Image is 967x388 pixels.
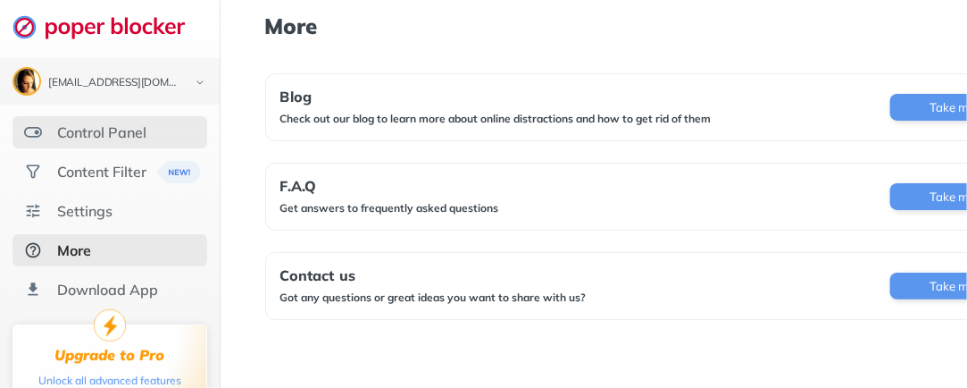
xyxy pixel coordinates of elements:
img: about-selected.svg [24,241,42,259]
img: chevron-bottom-black.svg [189,73,211,92]
div: Control Panel [57,123,146,141]
img: ACg8ocIbPCATvjey6xprnDLTzeyA5Zf9IO64iWNUTKgKoskZta6dLQo=s96-c [14,69,39,94]
img: upgrade-to-pro.svg [94,309,126,342]
div: Got any questions or great ideas you want to share with us? [280,291,587,305]
img: social.svg [24,163,42,181]
div: cc.girl0210@gmail.com [48,77,180,89]
div: Blog [280,89,712,105]
div: Download App [57,281,158,299]
div: Upgrade to Pro [55,347,165,364]
img: features.svg [24,123,42,141]
div: F.A.Q [280,178,499,194]
div: More [57,241,91,259]
div: Check out our blog to learn more about online distractions and how to get rid of them [280,112,712,126]
div: Content Filter [57,163,146,181]
img: logo-webpage.svg [13,14,204,39]
img: settings.svg [24,202,42,220]
img: menuBanner.svg [157,161,201,183]
div: Contact us [280,267,587,283]
div: Get answers to frequently asked questions [280,201,499,215]
div: Settings [57,202,113,220]
img: download-app.svg [24,281,42,299]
